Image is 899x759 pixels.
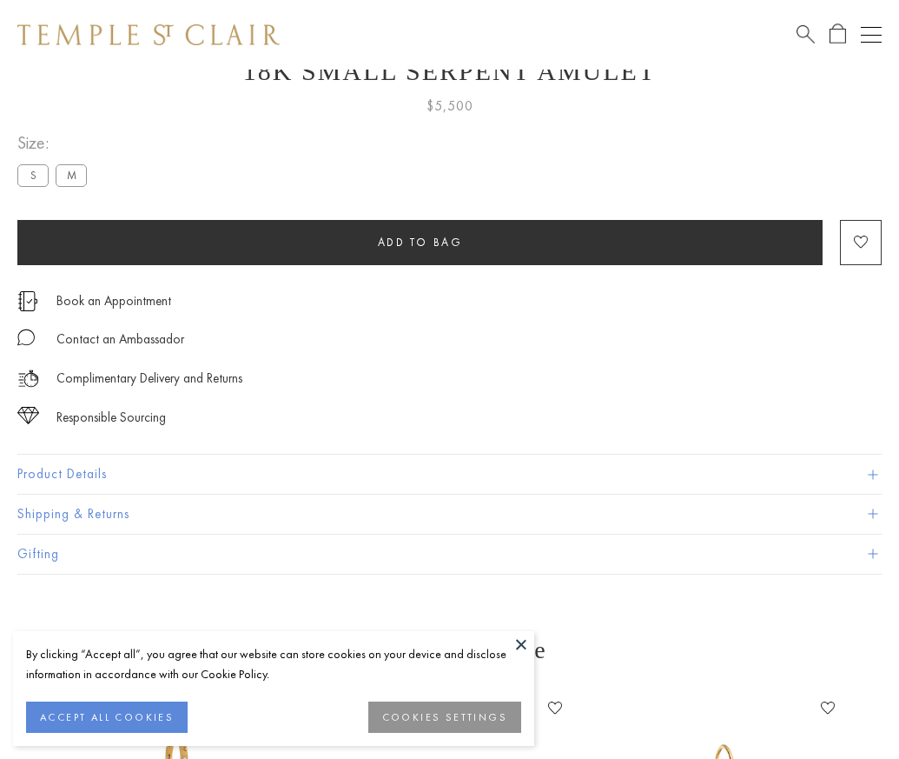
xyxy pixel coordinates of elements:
[17,24,280,45] img: Temple St. Clair
[17,535,882,574] button: Gifting
[17,164,49,186] label: S
[17,220,823,265] button: Add to bag
[56,368,242,389] p: Complimentary Delivery and Returns
[56,329,184,350] div: Contact an Ambassador
[830,23,846,45] a: Open Shopping Bag
[426,95,473,117] span: $5,500
[56,291,171,310] a: Book an Appointment
[17,329,35,346] img: MessageIcon-01_2.svg
[797,23,815,45] a: Search
[17,291,38,311] img: icon_appointment.svg
[26,702,188,733] button: ACCEPT ALL COOKIES
[17,407,39,424] img: icon_sourcing.svg
[26,644,521,684] div: By clicking “Accept all”, you agree that our website can store cookies on your device and disclos...
[861,24,882,45] button: Open navigation
[17,455,882,494] button: Product Details
[56,407,166,429] div: Responsible Sourcing
[17,495,882,534] button: Shipping & Returns
[17,129,94,157] span: Size:
[17,57,882,86] h1: 18K Small Serpent Amulet
[17,368,39,389] img: icon_delivery.svg
[378,235,463,250] span: Add to bag
[56,164,87,186] label: M
[368,702,521,733] button: COOKIES SETTINGS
